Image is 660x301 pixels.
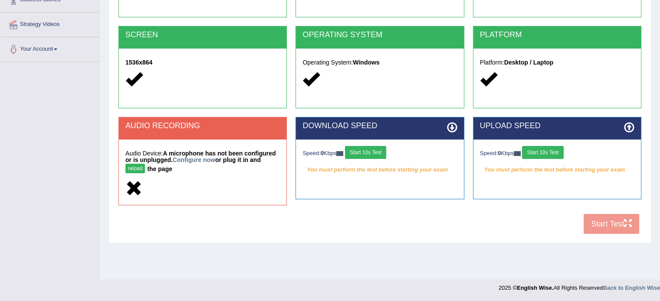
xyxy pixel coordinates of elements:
h5: Operating System: [302,59,457,66]
strong: 0 [498,150,501,156]
strong: 1536x864 [125,59,152,66]
img: ajax-loader-fb-connection.gif [336,151,343,156]
button: reload [125,164,145,173]
a: Back to English Wise [603,285,660,291]
h2: DOWNLOAD SPEED [302,122,457,130]
strong: English Wise. [517,285,553,291]
h2: OPERATING SYSTEM [302,31,457,39]
a: Configure now [173,156,215,163]
h2: AUDIO RECORDING [125,122,280,130]
h5: Platform: [480,59,634,66]
a: Strategy Videos [0,13,99,34]
div: 2025 © All Rights Reserved [499,279,660,292]
h2: PLATFORM [480,31,634,39]
div: Speed: Kbps [302,146,457,161]
button: Start 10s Test [345,146,386,159]
div: Speed: Kbps [480,146,634,161]
strong: A microphone has not been configured or is unplugged. or plug it in and the page [125,150,276,172]
button: Start 10s Test [522,146,563,159]
em: You must perform the test before starting your exam [480,163,634,176]
a: Your Account [0,37,99,59]
h2: SCREEN [125,31,280,39]
strong: Windows [353,59,379,66]
img: ajax-loader-fb-connection.gif [514,151,521,156]
strong: Desktop / Laptop [504,59,554,66]
h5: Audio Device: [125,150,280,175]
h2: UPLOAD SPEED [480,122,634,130]
em: You must perform the test before starting your exam [302,163,457,176]
strong: 0 [321,150,324,156]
